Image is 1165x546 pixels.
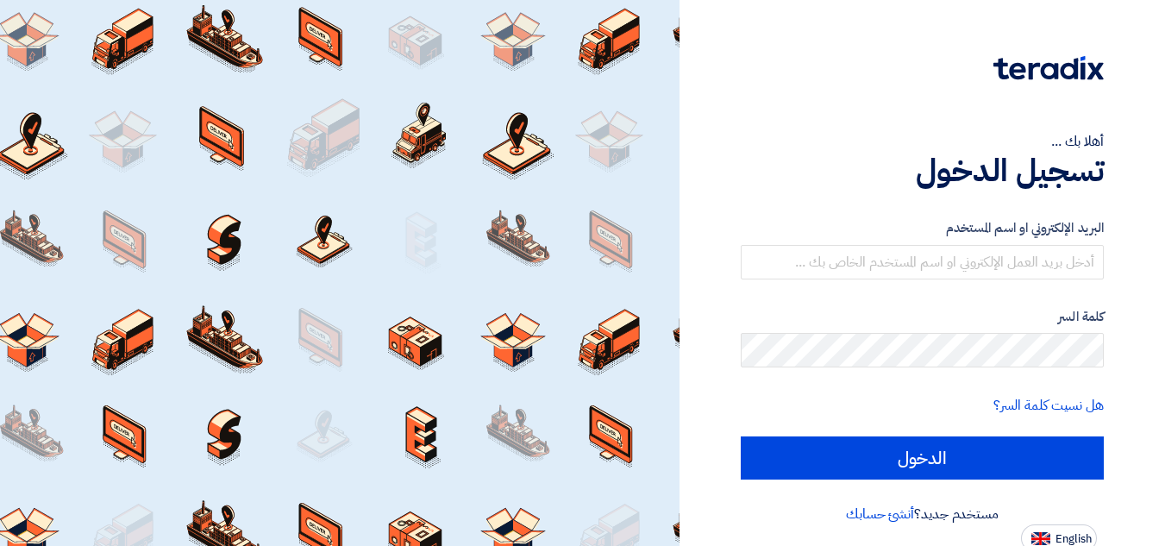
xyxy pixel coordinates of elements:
[741,218,1104,238] label: البريد الإلكتروني او اسم المستخدم
[993,56,1104,80] img: Teradix logo
[741,504,1104,524] div: مستخدم جديد؟
[1055,533,1092,545] span: English
[993,395,1104,416] a: هل نسيت كلمة السر؟
[741,152,1104,190] h1: تسجيل الدخول
[1031,532,1050,545] img: en-US.png
[741,307,1104,327] label: كلمة السر
[846,504,914,524] a: أنشئ حسابك
[741,131,1104,152] div: أهلا بك ...
[741,436,1104,480] input: الدخول
[741,245,1104,279] input: أدخل بريد العمل الإلكتروني او اسم المستخدم الخاص بك ...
